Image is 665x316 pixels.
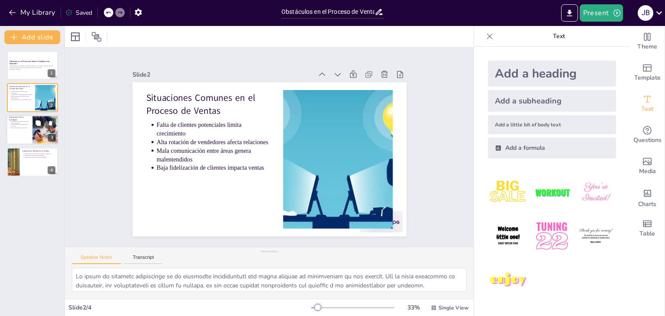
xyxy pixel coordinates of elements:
[630,182,665,213] div: Add charts and graphs
[124,255,163,264] button: Transcript
[488,260,528,300] img: 7.jpeg
[45,118,56,128] button: Delete Slide
[403,303,424,312] div: 33 %
[24,153,55,155] p: Superar resistencia al cambio es clave para el crecimiento
[24,155,55,157] p: Definir público objetivo mejora efectividad
[160,32,334,95] div: Slide 2
[638,5,653,21] div: j b
[630,57,665,88] div: Add ready made slides
[161,56,287,119] p: Situaciones Comunes en el Proceso de Ventas
[638,4,653,22] button: j b
[6,115,58,145] div: 3
[48,69,55,77] div: 1
[630,213,665,244] div: Add a table
[633,135,662,145] span: Questions
[638,200,656,209] span: Charts
[9,116,30,121] p: Indicadores Clave y Estrategias
[91,32,102,42] span: Position
[488,172,528,213] img: 1.jpeg
[10,60,49,65] strong: Obstáculos en el Proceso de Ventas: Estrategias para Superarlos
[561,4,578,22] button: Export to PowerPoint
[157,112,269,163] p: Mala comunicación entre áreas genera malentendidos
[165,87,278,138] p: Falta de clientes potenciales limita crecimiento
[11,90,32,94] p: Falta de clientes potenciales limita crecimiento
[641,104,653,114] span: Text
[639,167,656,176] span: Media
[7,51,58,80] div: 1
[154,128,264,171] p: Baja fidelización de clientes impacta ventas
[6,6,59,19] button: My Library
[488,90,616,112] div: Add a subheading
[639,229,655,239] span: Table
[162,103,272,147] p: Alta rotación de vendedores afecta relaciones
[634,73,661,83] span: Template
[488,216,528,256] img: 4.jpeg
[7,83,58,112] div: 2
[439,304,468,311] span: Single View
[11,120,30,124] p: Importancia de indicadores clave para medir rendimiento
[24,156,55,158] p: Comunicar propuesta de valor para diferenciarse
[637,42,657,52] span: Theme
[48,166,55,174] div: 4
[630,26,665,57] div: Change the overall theme
[11,98,32,100] p: Baja fidelización de clientes impacta ventas
[65,9,92,17] div: Saved
[488,115,616,134] div: Add a little bit of body text
[532,216,572,256] img: 5.jpeg
[48,134,56,142] div: 3
[48,102,55,110] div: 2
[281,6,374,18] input: Insert title
[4,30,60,44] button: Add slide
[72,255,121,264] button: Speaker Notes
[10,65,55,68] p: Esta presentación aborda los principales obstáculos que enfrentan las empresas en el proceso de v...
[497,26,621,47] p: Text
[10,68,55,70] p: Generated with [URL]
[488,61,616,87] div: Add a heading
[630,151,665,182] div: Add images, graphics, shapes or video
[576,172,616,213] img: 3.jpeg
[11,94,32,95] p: Alta rotación de vendedores afecta relaciones
[532,172,572,213] img: 2.jpeg
[580,4,623,22] button: Present
[630,88,665,119] div: Add text boxes
[11,124,30,127] p: Inversión en canales digitales mejora conversión
[10,85,32,90] p: Situaciones Comunes en el Proceso de Ventas
[72,268,467,292] textarea: Lo ipsum do sitametc adipiscinge se do eiusmodte incididuntutl etd magna aliquae ad minimveniam q...
[68,30,82,44] div: Layout
[7,148,58,176] div: 4
[488,138,616,158] div: Add a formula
[33,118,43,128] button: Duplicate Slide
[22,150,55,152] p: Superando la Resistencia al Cambio
[68,303,311,312] div: Slide 2 / 4
[11,95,32,98] p: Mala comunicación entre áreas genera malentendidos
[576,216,616,256] img: 6.jpeg
[11,127,30,129] p: Evitar competencia solo por precio
[630,119,665,151] div: Get real-time input from your audience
